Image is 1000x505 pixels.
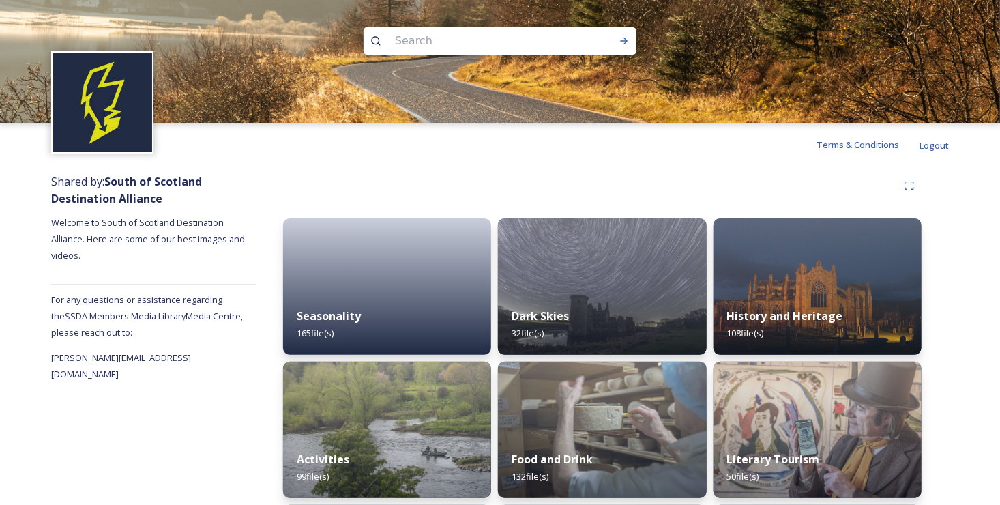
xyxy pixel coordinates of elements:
[727,327,764,339] span: 108 file(s)
[727,470,759,482] span: 50 file(s)
[283,362,491,498] img: kirkpatrick-stills-941.jpg
[51,216,247,261] span: Welcome to South of Scotland Destination Alliance. Here are some of our best images and videos.
[297,470,329,482] span: 99 file(s)
[388,26,575,56] input: Search
[498,218,706,355] img: b65d27b9eb2aad19d35ff1204ff490808f2250e448bcf3d8b5219e3a5f94aac3.jpg
[297,308,361,323] strong: Seasonality
[817,136,920,153] a: Terms & Conditions
[51,293,243,338] span: For any questions or assistance regarding the SSDA Members Media Library Media Centre, please rea...
[727,452,820,467] strong: Literary Tourism
[512,308,569,323] strong: Dark Skies
[727,308,843,323] strong: History and Heritage
[512,470,548,482] span: 132 file(s)
[51,351,191,380] span: [PERSON_NAME][EMAIL_ADDRESS][DOMAIN_NAME]
[51,174,202,206] span: Shared by:
[817,139,899,151] span: Terms & Conditions
[512,452,593,467] strong: Food and Drink
[512,327,544,339] span: 32 file(s)
[53,53,152,152] img: images.jpeg
[51,174,202,206] strong: South of Scotland Destination Alliance
[714,362,922,498] img: ebe4cd67-4a3d-4466-933d-40e7c7213a2a.jpg
[297,327,334,339] span: 165 file(s)
[714,218,922,355] img: Melrose_Abbey_At_Dusk_B0012872-Pano.jpg
[297,452,349,467] strong: Activities
[920,139,949,151] span: Logout
[498,362,706,498] img: PW_SSDA_Ethical%2520Dairy_61.JPG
